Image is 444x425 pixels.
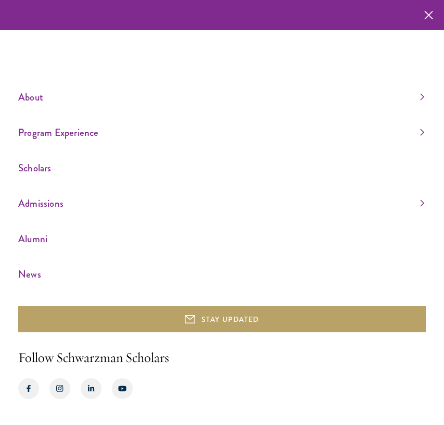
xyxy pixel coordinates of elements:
a: Program Experience [18,124,424,141]
a: Scholars [18,159,424,177]
h2: Follow Schwarzman Scholars [18,348,426,368]
a: Admissions [18,195,424,212]
a: Alumni [18,230,424,247]
a: About [18,89,424,106]
button: STAY UPDATED [18,306,426,332]
a: News [18,266,424,283]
